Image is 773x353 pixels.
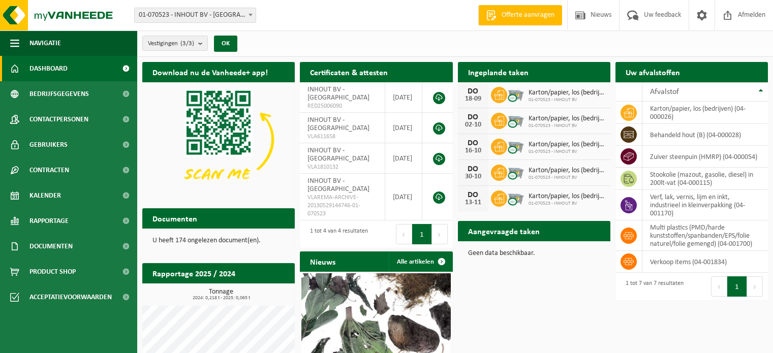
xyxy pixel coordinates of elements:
[499,10,557,20] span: Offerte aanvragen
[463,191,483,199] div: DO
[529,97,605,103] span: 01-070523 - INHOUT BV
[507,85,524,103] img: WB-2500-CU
[29,56,68,81] span: Dashboard
[29,259,76,284] span: Product Shop
[152,237,285,244] p: U heeft 174 ongelezen document(en).
[307,177,369,193] span: INHOUT BV - [GEOGRAPHIC_DATA]
[458,62,539,82] h2: Ingeplande taken
[642,251,768,273] td: verkoop items (04-001834)
[529,167,605,175] span: Karton/papier, los (bedrijven)
[307,163,377,171] span: VLA1810132
[214,36,237,52] button: OK
[747,276,763,297] button: Next
[147,296,295,301] span: 2024: 0,218 t - 2025: 0,065 t
[463,173,483,180] div: 30-10
[142,36,208,51] button: Vestigingen(3/3)
[458,221,550,241] h2: Aangevraagde taken
[385,174,423,220] td: [DATE]
[507,189,524,206] img: WB-2500-CU
[642,102,768,124] td: karton/papier, los (bedrijven) (04-000026)
[650,88,679,96] span: Afvalstof
[529,175,605,181] span: 01-070523 - INHOUT BV
[29,30,61,56] span: Navigatie
[412,224,432,244] button: 1
[300,251,346,271] h2: Nieuws
[307,116,369,132] span: INHOUT BV - [GEOGRAPHIC_DATA]
[463,139,483,147] div: DO
[396,224,412,244] button: Previous
[463,147,483,154] div: 16-10
[463,95,483,103] div: 18-09
[142,82,295,197] img: Download de VHEPlus App
[478,5,562,25] a: Offerte aanvragen
[142,208,207,228] h2: Documenten
[642,168,768,190] td: stookolie (mazout, gasolie, diesel) in 200lt-vat (04-000115)
[135,8,256,22] span: 01-070523 - INHOUT BV - NAZARETH
[642,190,768,220] td: verf, lak, vernis, lijm en inkt, industrieel in kleinverpakking (04-001170)
[529,201,605,207] span: 01-070523 - INHOUT BV
[29,81,89,107] span: Bedrijfsgegevens
[389,251,452,272] a: Alle artikelen
[307,102,377,110] span: RED25006090
[432,224,448,244] button: Next
[307,194,377,218] span: VLAREMA-ARCHIVE-20130529144746-01-070523
[621,275,684,298] div: 1 tot 7 van 7 resultaten
[463,199,483,206] div: 13-11
[463,165,483,173] div: DO
[134,8,256,23] span: 01-070523 - INHOUT BV - NAZARETH
[642,146,768,168] td: zuiver steenpuin (HMRP) (04-000054)
[385,113,423,143] td: [DATE]
[307,147,369,163] span: INHOUT BV - [GEOGRAPHIC_DATA]
[529,115,605,123] span: Karton/papier, los (bedrijven)
[529,141,605,149] span: Karton/papier, los (bedrijven)
[147,288,295,301] h3: Tonnage
[463,121,483,129] div: 02-10
[142,263,245,283] h2: Rapportage 2025 / 2024
[642,220,768,251] td: multi plastics (PMD/harde kunststoffen/spanbanden/EPS/folie naturel/folie gemengd) (04-001700)
[29,157,69,183] span: Contracten
[385,82,423,113] td: [DATE]
[507,111,524,129] img: WB-2500-CU
[711,276,727,297] button: Previous
[642,124,768,146] td: behandeld hout (B) (04-000028)
[29,132,68,157] span: Gebruikers
[29,284,112,310] span: Acceptatievoorwaarden
[148,36,194,51] span: Vestigingen
[219,283,294,303] a: Bekijk rapportage
[507,163,524,180] img: WB-2500-CU
[727,276,747,297] button: 1
[307,86,369,102] span: INHOUT BV - [GEOGRAPHIC_DATA]
[300,62,398,82] h2: Certificaten & attesten
[29,234,73,259] span: Documenten
[463,113,483,121] div: DO
[142,62,278,82] h2: Download nu de Vanheede+ app!
[507,137,524,154] img: WB-2500-CU
[29,183,61,208] span: Kalender
[29,107,88,132] span: Contactpersonen
[529,123,605,129] span: 01-070523 - INHOUT BV
[29,208,69,234] span: Rapportage
[463,87,483,95] div: DO
[468,250,600,257] p: Geen data beschikbaar.
[305,223,368,245] div: 1 tot 4 van 4 resultaten
[385,143,423,174] td: [DATE]
[529,149,605,155] span: 01-070523 - INHOUT BV
[180,40,194,47] count: (3/3)
[529,192,605,201] span: Karton/papier, los (bedrijven)
[615,62,690,82] h2: Uw afvalstoffen
[529,89,605,97] span: Karton/papier, los (bedrijven)
[307,133,377,141] span: VLA611658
